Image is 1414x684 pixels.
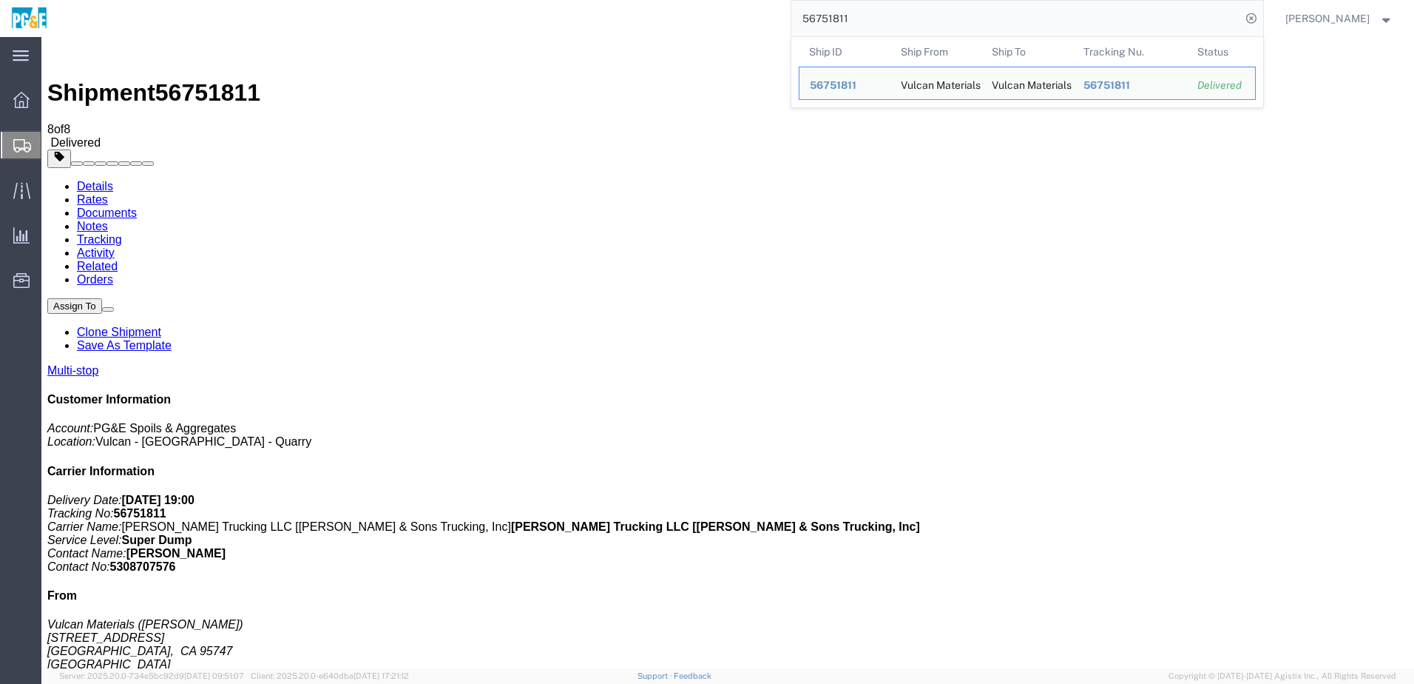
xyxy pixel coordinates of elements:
th: Ship From [890,37,981,67]
div: Vulcan Materials [900,67,971,99]
a: Multi-stop [6,327,57,340]
th: Tracking Nu. [1072,37,1187,67]
a: Activity [35,209,73,222]
a: Rates [35,156,67,169]
div: Vulcan Materials [992,67,1063,99]
span: [DATE] 17:21:12 [353,671,409,680]
button: Assign To [6,261,61,277]
a: Documents [35,170,95,182]
i: Service Level: [6,497,81,509]
span: [PERSON_NAME] Trucking LLC [[PERSON_NAME] & Sons Trucking, Inc] [80,483,469,496]
th: Ship ID [799,37,890,67]
a: Related [35,223,76,235]
i: Contact Name: [6,510,85,523]
i: Account: [6,385,52,398]
b: [DATE] 19:00 [80,457,152,469]
a: Orders [35,236,72,249]
button: [PERSON_NAME] [1285,10,1394,27]
span: Server: 2025.20.0-734e5bc92d9 [59,671,244,680]
i: Delivery Date: [6,457,80,469]
input: Search for shipment number, reference number [791,1,1241,36]
span: Evelyn Angel [1285,10,1370,27]
i: Carrier Name: [6,483,80,496]
span: Client: 2025.20.0-e640dba [251,671,409,680]
span: Copyright © [DATE]-[DATE] Agistix Inc., All Rights Reserved [1168,670,1396,683]
b: Super Dump [81,497,151,509]
b: [PERSON_NAME] [85,510,184,523]
th: Status [1187,37,1256,67]
address: Vulcan Materials ([PERSON_NAME]) [STREET_ADDRESS] [GEOGRAPHIC_DATA], CA 95747 [PHONE_NUMBER] [6,581,1367,648]
span: 56751811 [810,79,856,91]
b: 56751811 [72,470,125,483]
span: 56751811 [1083,79,1129,91]
b: 5308707576 [68,523,134,536]
a: Feedback [674,671,711,680]
a: Tracking [35,196,81,209]
span: 8 [22,86,29,98]
span: 56751811 [114,42,219,69]
span: Delivered [9,99,59,112]
p: Vulcan - [GEOGRAPHIC_DATA] - Quarry [6,385,1367,412]
h4: Carrier Information [6,428,1367,441]
th: Ship To [981,37,1073,67]
span: 8 [6,86,13,98]
div: 56751811 [810,78,880,93]
span: [GEOGRAPHIC_DATA] [6,621,129,634]
a: Save As Template [35,302,130,315]
a: Details [35,143,72,155]
div: of [6,86,1367,99]
iframe: FS Legacy Container [41,37,1414,668]
i: Location: [6,398,54,411]
b: [PERSON_NAME] Trucking LLC [[PERSON_NAME] & Sons Trucking, Inc] [470,483,879,496]
span: [DATE] 09:51:07 [184,671,244,680]
img: logo [10,7,48,30]
div: Delivered [1197,78,1245,93]
a: Notes [35,183,67,195]
h4: From [6,552,1367,566]
h4: Customer Information [6,356,1367,369]
i: Tracking No: [6,470,72,483]
table: Search Results [799,37,1263,107]
span: PG&E Spoils & Aggregates [52,385,194,398]
a: Clone Shipment [35,289,120,301]
a: Support [637,671,674,680]
i: Contact No: [6,523,68,536]
div: 56751811 [1083,78,1177,93]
